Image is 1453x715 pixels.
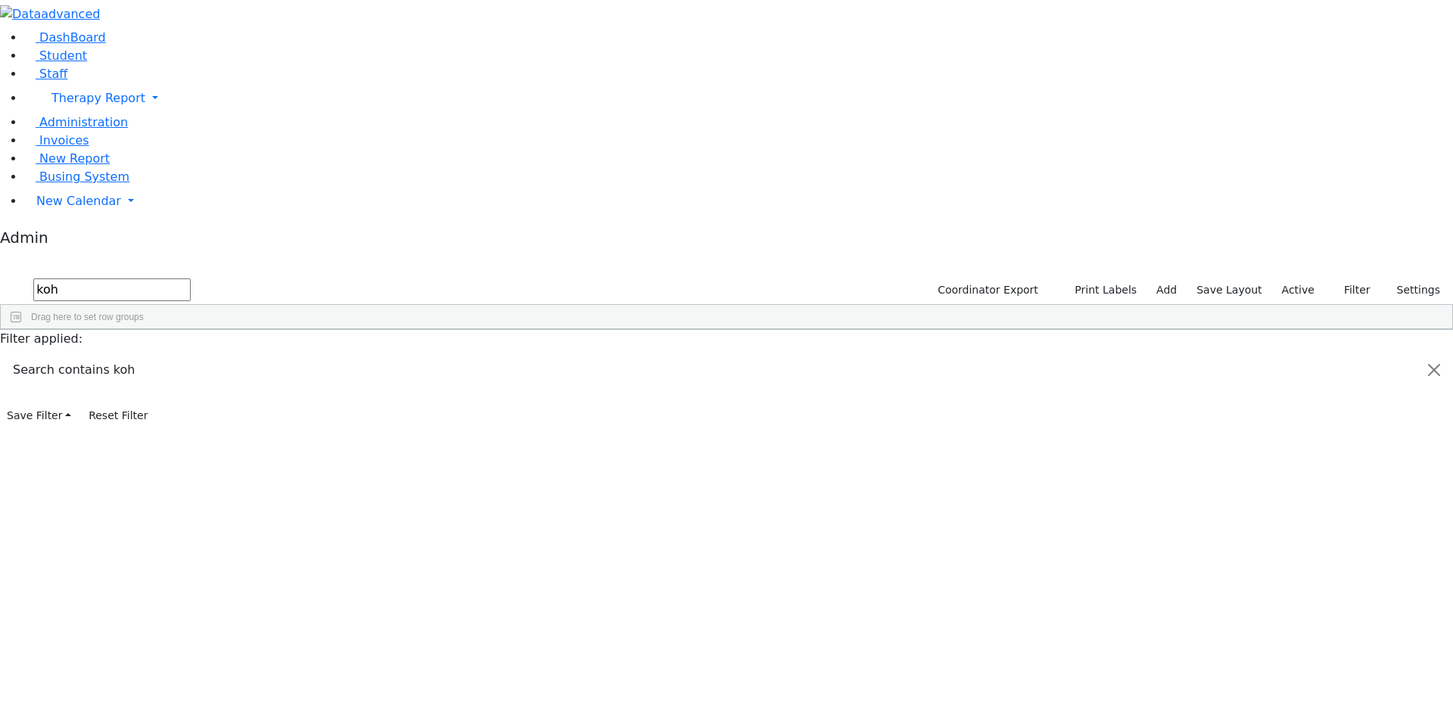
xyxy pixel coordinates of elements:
input: Search [33,278,191,301]
span: Drag here to set row groups [31,312,144,322]
span: Therapy Report [51,91,145,105]
button: Coordinator Export [928,278,1045,302]
button: Settings [1377,278,1447,302]
button: Print Labels [1057,278,1143,302]
a: Student [24,48,87,63]
a: New Calendar [24,186,1453,216]
span: Administration [39,115,128,129]
button: Save Layout [1190,278,1268,302]
button: Filter [1324,278,1377,302]
span: Busing System [39,169,129,184]
a: Therapy Report [24,83,1453,113]
a: Busing System [24,169,129,184]
span: New Calendar [36,194,121,208]
span: Staff [39,67,67,81]
span: Invoices [39,133,89,148]
a: DashBoard [24,30,106,45]
span: DashBoard [39,30,106,45]
span: Student [39,48,87,63]
a: Invoices [24,133,89,148]
a: Add [1150,278,1184,302]
a: Staff [24,67,67,81]
span: New Report [39,151,110,166]
a: Administration [24,115,128,129]
button: Close [1416,349,1452,391]
button: Reset Filter [82,404,154,427]
label: Active [1275,278,1321,302]
a: New Report [24,151,110,166]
